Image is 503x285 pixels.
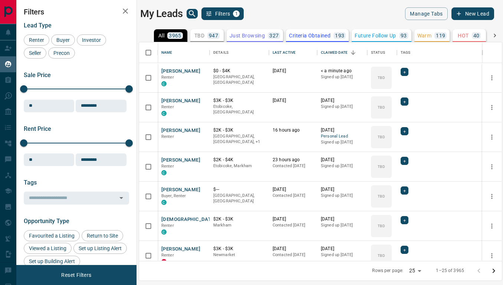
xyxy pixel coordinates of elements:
p: $3K - $3K [213,246,265,252]
p: [DATE] [273,97,313,104]
p: $2K - $4K [213,157,265,163]
div: Claimed Date [321,42,348,63]
span: Renter [161,75,174,80]
span: Renter [161,105,174,109]
p: Newmarket [213,252,265,258]
button: Reset Filters [56,269,96,281]
span: Set up Listing Alert [76,245,124,251]
p: Future Follow Up [355,33,396,38]
span: Buyer, Renter [161,193,186,198]
span: + [403,187,406,194]
p: $2K - $3K [213,216,265,222]
span: + [403,157,406,165]
p: $--- [213,186,265,193]
p: Signed up [DATE] [321,252,364,258]
p: Contacted [DATE] [273,163,313,169]
p: [DATE] [321,127,364,133]
p: [DATE] [273,216,313,222]
div: Tags [401,42,411,63]
div: + [401,246,408,254]
p: Warm [417,33,432,38]
p: [DATE] [321,186,364,193]
div: Seller [24,47,46,59]
p: Signed up [DATE] [321,222,364,228]
div: Last Active [273,42,296,63]
span: Investor [79,37,103,43]
div: Claimed Date [317,42,367,63]
button: [PERSON_NAME] [161,157,200,164]
span: + [403,246,406,253]
span: Personal Lead [321,133,364,140]
div: Set up Listing Alert [73,243,127,254]
span: Set up Building Alert [26,258,78,264]
button: more [486,132,497,143]
div: + [401,216,408,224]
button: [PERSON_NAME] [161,186,200,193]
span: + [403,216,406,224]
p: [DATE] [273,186,313,193]
div: Name [158,42,210,63]
span: Buyer [54,37,72,43]
span: Seller [26,50,44,56]
p: [GEOGRAPHIC_DATA], [GEOGRAPHIC_DATA] [213,193,265,204]
span: Renter [161,223,174,228]
button: [PERSON_NAME] [161,97,200,105]
p: Contacted [DATE] [273,222,313,228]
div: condos.ca [161,81,167,86]
span: + [403,68,406,76]
p: 93 [401,33,407,38]
span: Lead Type [24,22,52,29]
button: Sort [348,47,358,58]
p: Rows per page: [372,268,403,274]
div: + [401,157,408,165]
div: Investor [77,34,106,46]
p: TBD [378,134,385,140]
p: 3965 [169,33,181,38]
p: [DATE] [321,157,364,163]
p: 1–25 of 3965 [436,268,464,274]
p: 40 [473,33,480,38]
button: [PERSON_NAME] [161,246,200,253]
p: 23 hours ago [273,157,313,163]
p: TBD [378,105,385,110]
div: Set up Building Alert [24,256,80,267]
p: < a minute ago [321,68,364,74]
div: condos.ca [161,111,167,116]
p: $3K - $3K [213,97,265,104]
button: more [486,250,497,261]
p: [DATE] [321,246,364,252]
p: Criteria Obtained [289,33,331,38]
button: Go to next page [486,264,501,278]
div: Precon [48,47,75,59]
p: $2K - $3K [213,127,265,133]
span: Viewed a Listing [26,245,69,251]
p: Toronto [213,133,265,145]
p: HOT [458,33,469,38]
div: Status [367,42,397,63]
p: TBD [194,33,204,38]
button: more [486,221,497,232]
span: Renter [161,164,174,169]
button: more [486,102,497,113]
p: Signed up [DATE] [321,193,364,199]
div: + [401,97,408,106]
p: TBD [378,75,385,80]
p: [GEOGRAPHIC_DATA], [GEOGRAPHIC_DATA] [213,74,265,86]
button: Manage Tabs [405,7,447,20]
span: Renter [161,134,174,139]
p: TBD [378,253,385,258]
p: Signed up [DATE] [321,139,364,145]
div: Favourited a Listing [24,230,80,241]
div: Viewed a Listing [24,243,72,254]
div: Details [213,42,229,63]
p: [DATE] [273,68,313,74]
p: All [158,33,164,38]
span: Sale Price [24,72,51,79]
p: 947 [209,33,218,38]
div: + [401,68,408,76]
button: [PERSON_NAME] [161,127,200,134]
p: Signed up [DATE] [321,163,364,169]
span: + [403,98,406,105]
p: Just Browsing [230,33,265,38]
p: TBD [378,193,385,199]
